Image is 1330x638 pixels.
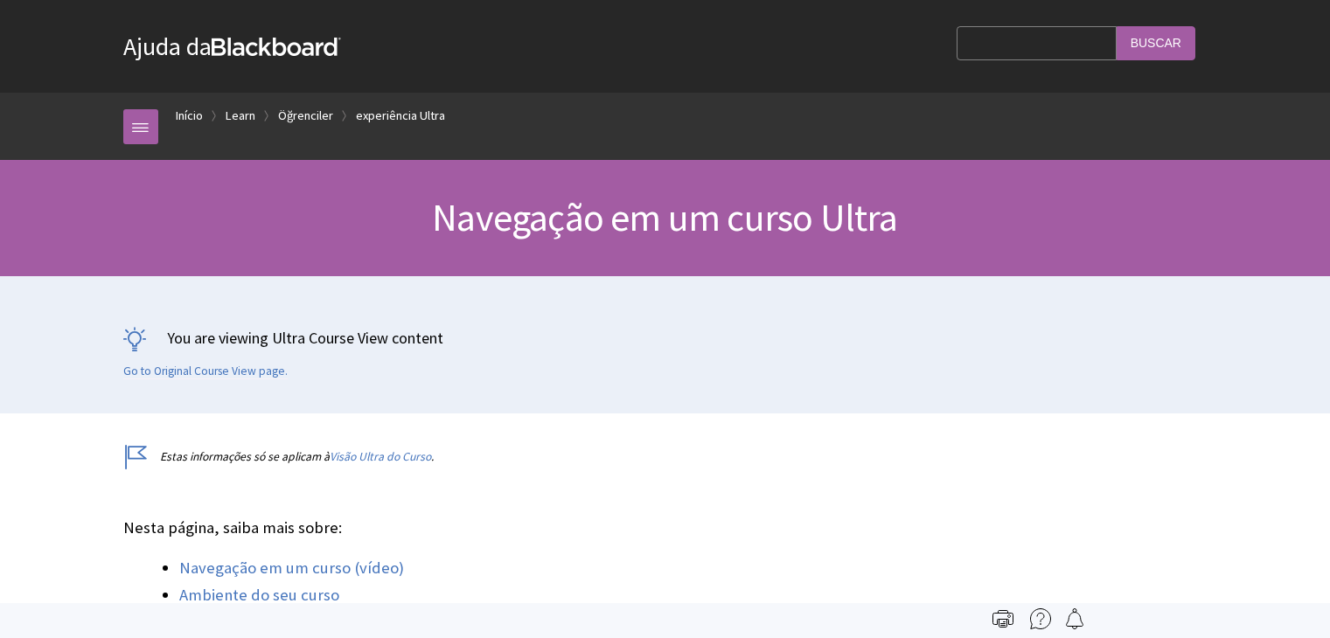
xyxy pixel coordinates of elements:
[123,327,1208,349] p: You are viewing Ultra Course View content
[123,364,288,379] a: Go to Original Course View page.
[226,105,255,127] a: Learn
[432,193,897,241] span: Navegação em um curso Ultra
[123,448,1208,465] p: Estas informações só se aplicam à .
[278,105,333,127] a: Öğrenciler
[212,38,341,56] strong: Blackboard
[992,608,1013,629] img: Print
[1117,26,1195,60] input: Buscar
[176,105,203,127] a: Início
[123,31,341,62] a: Ajuda daBlackboard
[1030,608,1051,629] img: More help
[330,449,431,464] a: Visão Ultra do Curso
[1064,608,1085,629] img: Follow this page
[356,105,445,127] a: experiência Ultra
[123,517,1208,539] p: Nesta página, saiba mais sobre:
[179,585,339,606] a: Ambiente do seu curso
[179,558,404,579] a: Navegação em um curso (vídeo)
